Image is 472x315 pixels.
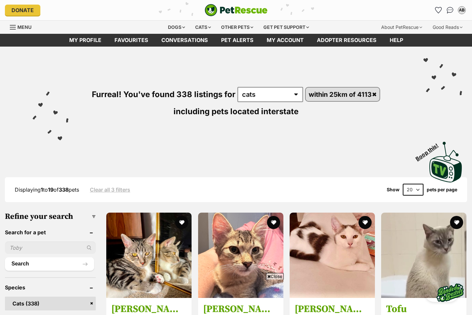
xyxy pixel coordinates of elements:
a: My profile [63,34,108,47]
span: Boop this! [415,138,445,162]
input: Toby [5,241,96,254]
iframe: Advertisement [117,282,356,312]
ul: Account quick links [433,5,467,15]
header: Species [5,284,96,290]
a: Adopter resources [310,34,383,47]
span: Menu [17,24,31,30]
img: Tofu - Siamese Cat [381,213,466,298]
div: Other pets [216,21,258,34]
a: Pet alerts [215,34,260,47]
a: My account [260,34,310,47]
button: favourite [267,216,280,229]
div: About PetRescue [377,21,427,34]
label: pets per page [427,187,457,192]
button: favourite [359,216,372,229]
img: chat-41dd97257d64d25036548639549fe6c8038ab92f7586957e7f3b1b290dea8141.svg [447,7,454,13]
a: conversations [155,34,215,47]
img: bonded besties [434,276,466,309]
a: Donate [5,5,40,16]
strong: 1 [41,186,43,193]
img: Asher - Domestic Short Hair Cat [290,213,375,298]
div: Cats [191,21,215,34]
span: Close [266,273,284,280]
button: favourite [175,216,189,229]
a: Clear all 3 filters [90,187,130,193]
div: AB [459,7,465,13]
h3: Refine your search [5,212,96,221]
img: Zoe - Domestic Short Hair (DSH) Cat [198,213,283,298]
span: Displaying to of pets [15,186,79,193]
span: Show [387,187,400,192]
a: Boop this! [429,136,462,184]
strong: 338 [59,186,69,193]
h3: [PERSON_NAME] [295,303,370,315]
img: PetRescue TV logo [429,142,462,182]
a: PetRescue [205,4,268,16]
strong: 19 [48,186,53,193]
a: Conversations [445,5,455,15]
button: My account [457,5,467,15]
div: Good Reads [428,21,467,34]
a: Menu [10,21,36,32]
a: Help [383,34,410,47]
img: logo-cat-932fe2b9b8326f06289b0f2fb663e598f794de774fb13d1741a6617ecf9a85b4.svg [205,4,268,16]
iframe: Help Scout Beacon - Open [424,282,459,302]
a: Favourites [433,5,443,15]
header: Search for a pet [5,229,96,235]
h3: Tofu [386,303,462,315]
span: Furreal! You've found 338 listings for [92,90,236,99]
img: Milo - Domestic Short Hair Cat [106,213,192,298]
div: Get pet support [259,21,314,34]
button: favourite [450,216,463,229]
span: including pets located interstate [174,107,298,116]
a: Cats (338) [5,297,96,310]
h3: [PERSON_NAME] [111,303,187,315]
div: Dogs [163,21,190,34]
button: Search [5,257,94,270]
a: Favourites [108,34,155,47]
a: within 25km of 4113 [306,88,380,101]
